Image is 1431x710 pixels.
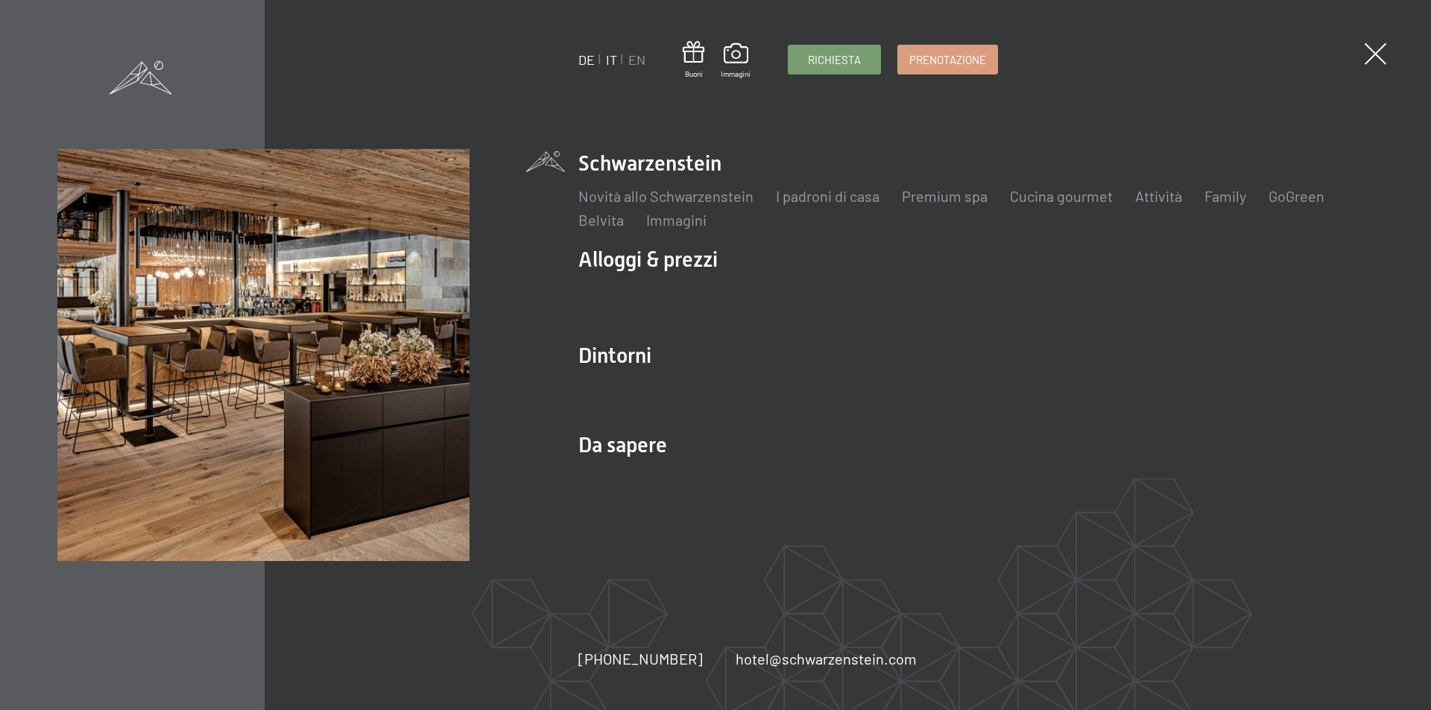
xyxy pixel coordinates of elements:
[578,650,703,668] span: [PHONE_NUMBER]
[721,43,751,79] a: Immagini
[902,187,988,205] a: Premium spa
[646,211,707,229] a: Immagini
[578,51,595,68] a: DE
[578,211,624,229] a: Belvita
[1010,187,1113,205] a: Cucina gourmet
[1204,187,1246,205] a: Family
[909,52,986,68] span: Prenotazione
[721,69,751,79] span: Immagini
[808,52,861,68] span: Richiesta
[776,187,879,205] a: I padroni di casa
[606,51,617,68] a: IT
[1135,187,1182,205] a: Attività
[898,45,997,74] a: Prenotazione
[1269,187,1324,205] a: GoGreen
[628,51,645,68] a: EN
[789,45,880,74] a: Richiesta
[683,41,704,79] a: Buoni
[578,648,703,669] a: [PHONE_NUMBER]
[578,187,754,205] a: Novità allo Schwarzenstein
[736,648,917,669] a: hotel@schwarzenstein.com
[683,69,704,79] span: Buoni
